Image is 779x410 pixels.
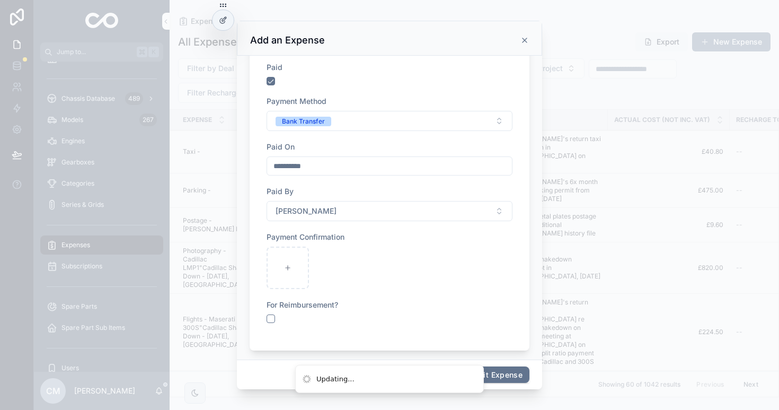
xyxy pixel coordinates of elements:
[250,34,325,47] h3: Add an Expense
[267,201,512,221] button: Select Button
[282,117,325,126] div: Bank Transfer
[316,374,355,385] div: Updating...
[267,232,344,241] span: Payment Confirmation
[267,300,338,309] span: For Reimbursement?
[276,206,337,216] span: [PERSON_NAME]
[267,187,294,196] span: Paid By
[267,63,282,72] span: Paid
[267,111,512,131] button: Select Button
[456,367,529,383] button: Submit Expense
[267,97,326,106] span: Payment Method
[267,142,295,151] span: Paid On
